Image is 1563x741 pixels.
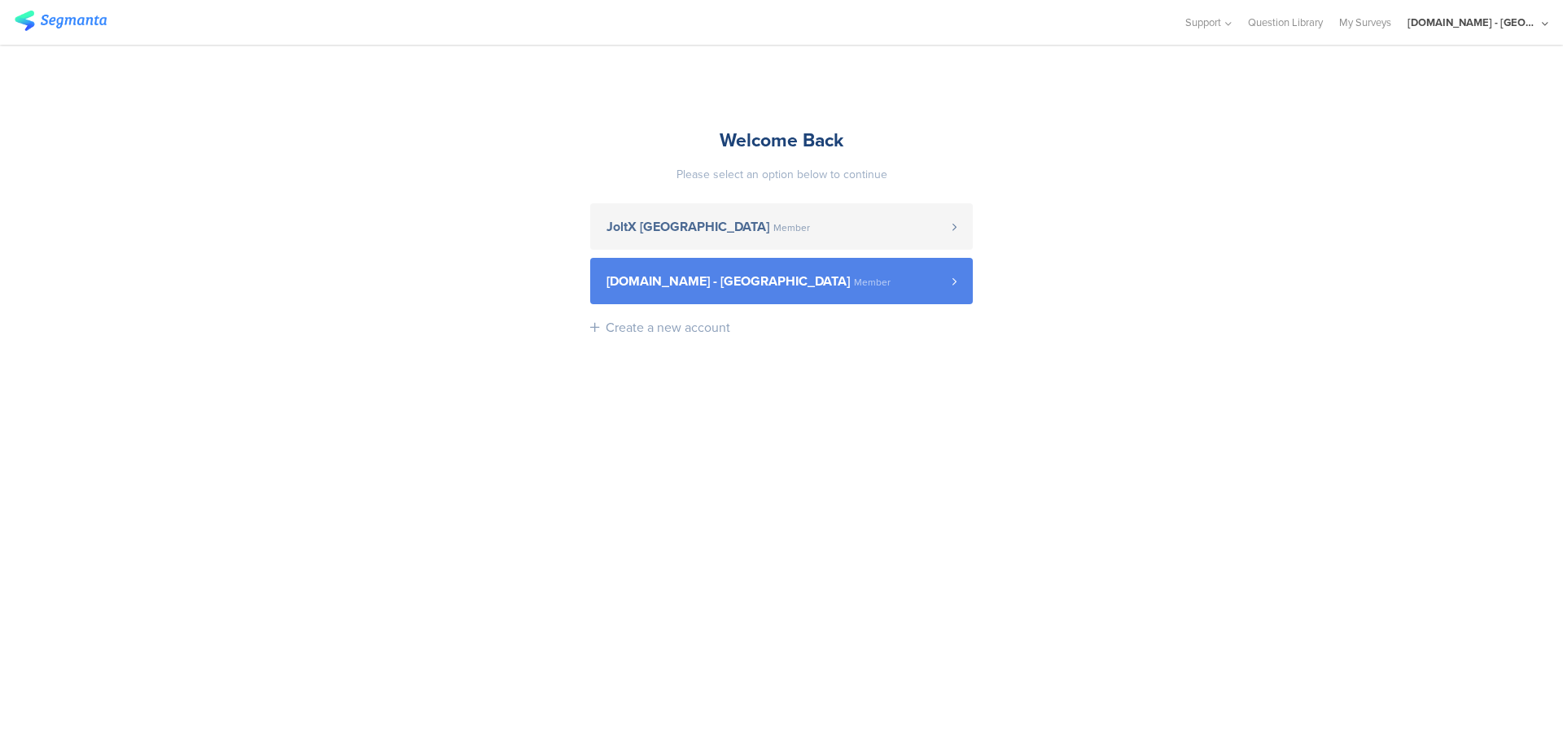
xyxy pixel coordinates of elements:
a: [DOMAIN_NAME] - [GEOGRAPHIC_DATA] Member [590,258,973,304]
div: [DOMAIN_NAME] - [GEOGRAPHIC_DATA] [1408,15,1538,30]
span: Member [773,223,810,233]
span: [DOMAIN_NAME] - [GEOGRAPHIC_DATA] [606,275,850,288]
a: JoltX [GEOGRAPHIC_DATA] Member [590,203,973,250]
span: Member [854,277,891,287]
img: segmanta logo [15,11,107,31]
div: Please select an option below to continue [590,166,973,183]
div: Create a new account [606,318,730,337]
div: Welcome Back [590,126,973,154]
span: Support [1185,15,1221,30]
span: JoltX [GEOGRAPHIC_DATA] [606,220,769,233]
